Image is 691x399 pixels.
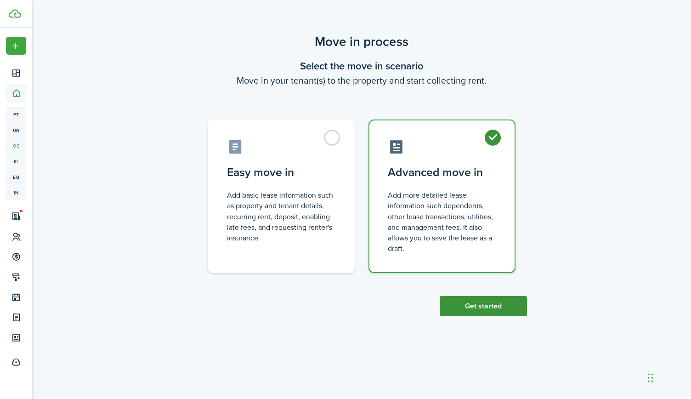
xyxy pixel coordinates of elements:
button: Open menu [6,37,26,55]
control-radio-card-description: Add more detailed lease information such dependents, other lease transactions, utilities, and man... [388,190,496,254]
scenario-title: Move in process [196,32,527,51]
a: eq [6,169,26,185]
a: pt [6,107,26,122]
a: in [6,185,26,200]
img: TenantCloud [9,9,21,18]
button: Get started [440,296,527,316]
a: un [6,122,26,138]
control-radio-card-description: Add basic lease information such as property and tenant details, recurring rent, deposit, enablin... [227,190,335,243]
wizard-step-header-title: Select the move in scenario [196,58,527,74]
control-radio-card-title: Easy move in [227,164,335,181]
a: oc [6,138,26,154]
wizard-step-header-description: Move in your tenant(s) to the property and start collecting rent. [196,74,527,87]
div: Drag [648,364,653,392]
control-radio-card-title: Advanced move in [388,164,496,181]
iframe: Chat Widget [645,355,691,399]
a: kl [6,154,26,169]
